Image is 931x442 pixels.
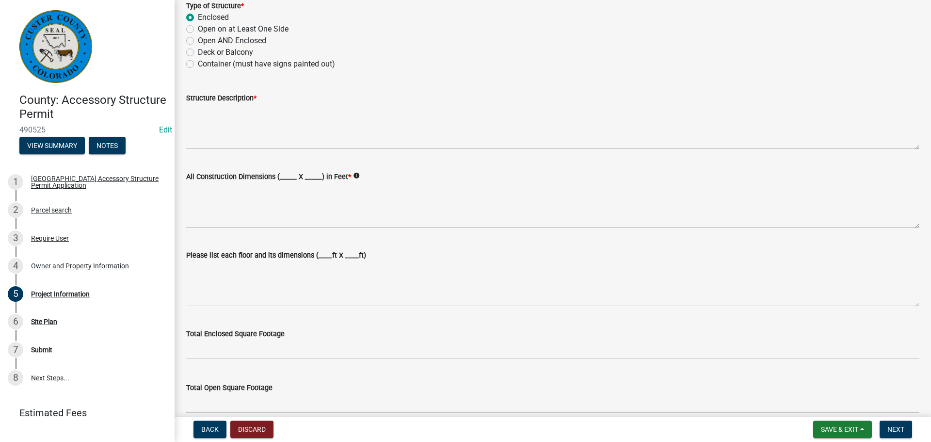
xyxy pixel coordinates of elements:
span: Back [201,426,219,433]
div: 2 [8,202,23,218]
div: Project Information [31,291,90,297]
label: Enclosed [198,12,229,23]
label: Total Enclosed Square Footage [186,331,285,338]
label: Deck or Balcony [198,47,253,58]
button: View Summary [19,137,85,154]
a: Estimated Fees [8,403,159,423]
label: Structure Description [186,95,257,102]
span: 490525 [19,125,155,134]
div: Submit [31,346,52,353]
label: Container (must have signs painted out) [198,58,335,70]
wm-modal-confirm: Notes [89,142,126,150]
div: 7 [8,342,23,358]
label: Open on at Least One Side [198,23,289,35]
div: 8 [8,370,23,386]
button: Next [880,421,912,438]
div: 1 [8,174,23,190]
div: [GEOGRAPHIC_DATA] Accessory Structure Permit Application [31,175,159,189]
label: Open AND Enclosed [198,35,266,47]
button: Back [193,421,226,438]
img: Custer County, Colorado [19,10,92,83]
div: Site Plan [31,318,57,325]
div: Owner and Property Information [31,262,129,269]
button: Save & Exit [813,421,872,438]
i: info [353,172,360,179]
label: Type of Structure [186,3,244,10]
wm-modal-confirm: Summary [19,142,85,150]
label: All Construction Dimensions (_____ X _____) in Feet [186,174,351,180]
label: Please list each floor and its dimensions (____ft X ____ft) [186,252,366,259]
button: Discard [230,421,273,438]
div: 3 [8,230,23,246]
span: Save & Exit [821,426,858,433]
div: Parcel search [31,207,72,213]
h4: County: Accessory Structure Permit [19,93,167,121]
span: Next [887,426,904,433]
div: Require User [31,235,69,242]
wm-modal-confirm: Edit Application Number [159,125,172,134]
div: 4 [8,258,23,274]
a: Edit [159,125,172,134]
label: Total Open Square Footage [186,385,273,392]
button: Notes [89,137,126,154]
div: 6 [8,314,23,329]
div: 5 [8,286,23,302]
